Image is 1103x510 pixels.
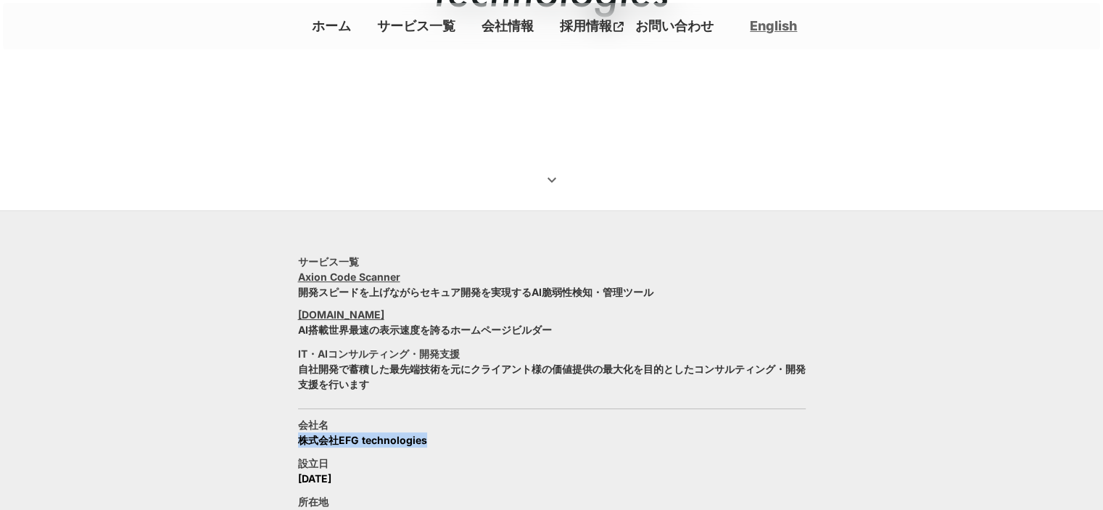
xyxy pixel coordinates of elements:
[554,14,614,38] p: 採用情報
[298,269,400,284] a: Axion Code Scanner
[629,14,719,38] a: お問い合わせ
[298,322,552,337] p: AI搭載世界最速の表示速度を誇るホームページビルダー
[298,432,427,448] p: 株式会社EFG technologies
[298,307,384,322] a: [DOMAIN_NAME]
[298,471,331,486] p: [DATE]
[476,14,540,38] a: 会社情報
[298,456,329,471] h3: 設立日
[298,361,806,392] p: 自社開発で蓄積した最先端技術を元にクライアント様の価値提供の最大化を目的としたコンサルティング・開発支援を行います
[306,14,357,38] a: ホーム
[371,14,461,38] a: サービス一覧
[750,17,797,35] a: English
[543,171,561,189] i: keyboard_arrow_down
[298,494,329,509] h3: 所在地
[554,14,629,38] a: 採用情報
[298,284,653,300] p: 開発スピードを上げながらセキュア開発を実現するAI脆弱性検知・管理ツール
[298,254,359,269] h3: サービス一覧
[298,346,460,361] a: IT・AIコンサルティング・開発支援
[298,417,329,432] h3: 会社名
